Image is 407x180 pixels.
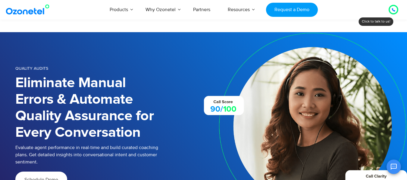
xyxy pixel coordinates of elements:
h1: Eliminate Manual Errors & Automate Quality Assurance for Every Conversation [15,75,166,141]
span: Quality Audits [15,66,48,71]
button: Open chat [387,160,401,174]
a: Request a Demo [266,3,318,17]
p: Evaluate agent performance in real-time and build curated coaching plans. Get detailed insights i... [15,144,166,166]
